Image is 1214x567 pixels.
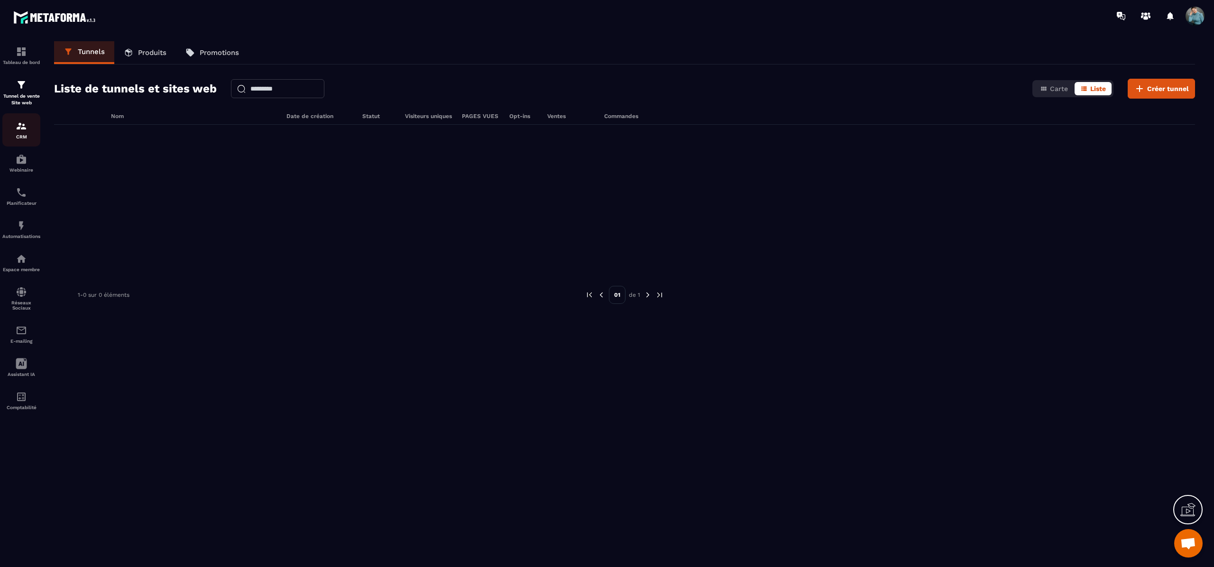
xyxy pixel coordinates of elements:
img: next [644,291,652,299]
p: Planificateur [2,201,40,206]
img: formation [16,120,27,132]
p: 1-0 sur 0 éléments [78,292,129,298]
button: Créer tunnel [1128,79,1195,99]
img: next [655,291,664,299]
p: 01 [609,286,625,304]
p: Espace membre [2,267,40,272]
img: email [16,325,27,336]
a: automationsautomationsWebinaire [2,146,40,180]
p: Tableau de bord [2,60,40,65]
p: Produits [138,48,166,57]
img: scheduler [16,187,27,198]
a: Tunnels [54,41,114,64]
a: emailemailE-mailing [2,318,40,351]
h6: Nom [111,113,277,119]
div: Ouvrir le chat [1174,529,1203,558]
img: formation [16,79,27,91]
a: Promotions [176,41,248,64]
h2: Liste de tunnels et sites web [54,79,217,98]
p: de 1 [629,291,640,299]
button: Liste [1075,82,1112,95]
a: formationformationTableau de bord [2,39,40,72]
a: Produits [114,41,176,64]
h6: PAGES VUES [462,113,500,119]
h6: Opt-ins [509,113,538,119]
p: E-mailing [2,338,40,344]
p: CRM [2,134,40,139]
h6: Date de création [286,113,353,119]
img: social-network [16,286,27,298]
p: Comptabilité [2,405,40,410]
img: automations [16,220,27,231]
h6: Visiteurs uniques [405,113,452,119]
a: automationsautomationsEspace membre [2,246,40,279]
img: automations [16,253,27,265]
button: Carte [1034,82,1074,95]
h6: Statut [362,113,395,119]
h6: Ventes [547,113,595,119]
p: Tunnels [78,47,105,56]
p: Tunnel de vente Site web [2,93,40,106]
img: logo [13,9,99,26]
p: Promotions [200,48,239,57]
img: prev [585,291,594,299]
h6: Commandes [604,113,638,119]
span: Créer tunnel [1147,84,1189,93]
a: social-networksocial-networkRéseaux Sociaux [2,279,40,318]
a: formationformationCRM [2,113,40,146]
img: accountant [16,391,27,402]
p: Assistant IA [2,372,40,377]
a: automationsautomationsAutomatisations [2,213,40,246]
p: Réseaux Sociaux [2,300,40,311]
p: Webinaire [2,167,40,173]
a: schedulerschedulerPlanificateur [2,180,40,213]
a: accountantaccountantComptabilité [2,384,40,417]
a: formationformationTunnel de vente Site web [2,72,40,113]
a: Assistant IA [2,351,40,384]
img: automations [16,154,27,165]
img: prev [597,291,606,299]
p: Automatisations [2,234,40,239]
span: Liste [1090,85,1106,92]
span: Carte [1050,85,1068,92]
img: formation [16,46,27,57]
